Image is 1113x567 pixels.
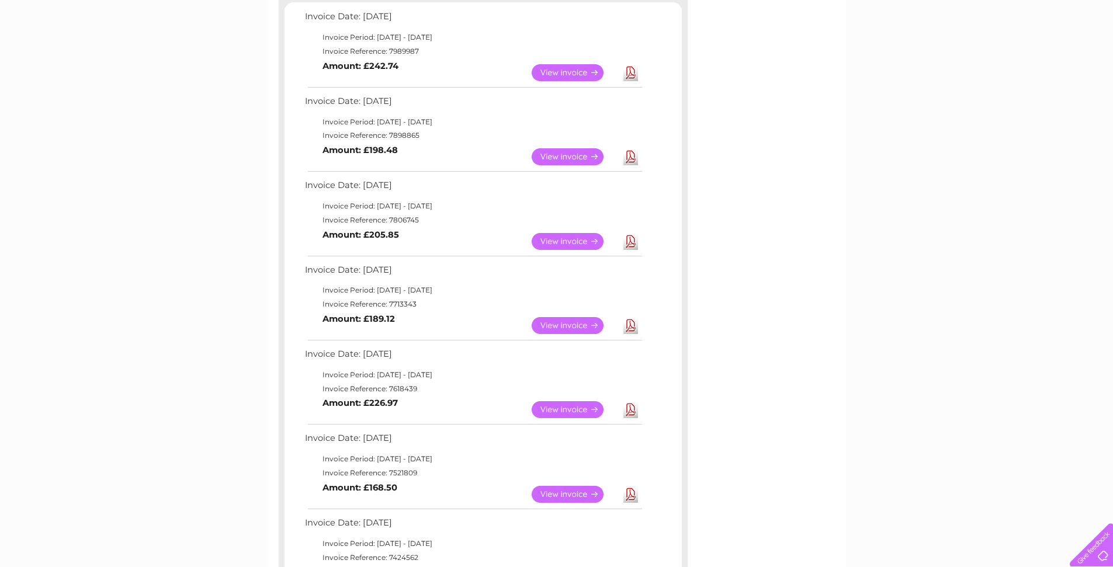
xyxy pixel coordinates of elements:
[302,262,644,284] td: Invoice Date: [DATE]
[302,452,644,466] td: Invoice Period: [DATE] - [DATE]
[623,317,638,334] a: Download
[907,50,930,58] a: Water
[302,537,644,551] td: Invoice Period: [DATE] - [DATE]
[323,482,397,493] b: Amount: £168.50
[302,199,644,213] td: Invoice Period: [DATE] - [DATE]
[281,6,833,57] div: Clear Business is a trading name of Verastar Limited (registered in [GEOGRAPHIC_DATA] No. 3667643...
[302,9,644,30] td: Invoice Date: [DATE]
[623,148,638,165] a: Download
[623,486,638,503] a: Download
[302,466,644,480] td: Invoice Reference: 7521809
[302,551,644,565] td: Invoice Reference: 7424562
[302,44,644,58] td: Invoice Reference: 7989987
[532,64,618,81] a: View
[302,178,644,199] td: Invoice Date: [DATE]
[323,229,399,240] b: Amount: £205.85
[302,115,644,129] td: Invoice Period: [DATE] - [DATE]
[1011,50,1028,58] a: Blog
[969,50,1004,58] a: Telecoms
[532,401,618,418] a: View
[302,283,644,297] td: Invoice Period: [DATE] - [DATE]
[623,64,638,81] a: Download
[323,61,398,71] b: Amount: £242.74
[39,30,99,66] img: logo.png
[623,401,638,418] a: Download
[302,128,644,142] td: Invoice Reference: 7898865
[323,145,398,155] b: Amount: £198.48
[302,430,644,452] td: Invoice Date: [DATE]
[532,317,618,334] a: View
[532,486,618,503] a: View
[1074,50,1102,58] a: Log out
[302,368,644,382] td: Invoice Period: [DATE] - [DATE]
[302,93,644,115] td: Invoice Date: [DATE]
[532,148,618,165] a: View
[937,50,962,58] a: Energy
[302,213,644,227] td: Invoice Reference: 7806745
[532,233,618,250] a: View
[893,6,973,20] a: 0333 014 3131
[302,382,644,396] td: Invoice Reference: 7618439
[302,346,644,368] td: Invoice Date: [DATE]
[302,297,644,311] td: Invoice Reference: 7713343
[323,398,398,408] b: Amount: £226.97
[1035,50,1064,58] a: Contact
[323,314,395,324] b: Amount: £189.12
[302,30,644,44] td: Invoice Period: [DATE] - [DATE]
[623,233,638,250] a: Download
[302,515,644,537] td: Invoice Date: [DATE]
